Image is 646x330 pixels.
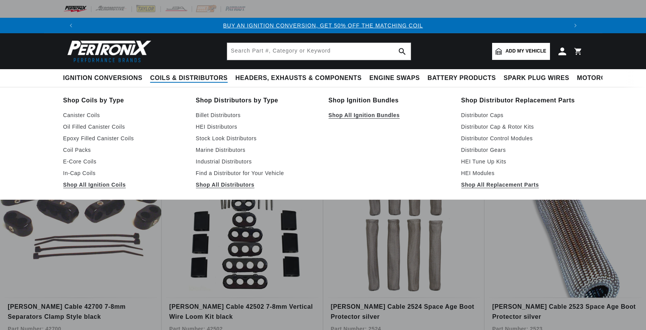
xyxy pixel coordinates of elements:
a: Shop Distributor Replacement Parts [461,95,583,106]
summary: Headers, Exhausts & Components [231,69,365,87]
a: HEI Distributors [196,122,318,131]
span: Spark Plug Wires [504,74,569,82]
button: Translation missing: en.sections.announcements.previous_announcement [63,18,79,33]
span: Motorcycle [577,74,623,82]
a: Shop Distributors by Type [196,95,318,106]
a: E-Core Coils [63,157,185,166]
a: Shop All Replacement Parts [461,180,583,189]
a: Marine Distributors [196,145,318,155]
a: Stock Look Distributors [196,134,318,143]
a: Industrial Distributors [196,157,318,166]
a: Coil Packs [63,145,185,155]
a: Billet Distributors [196,111,318,120]
a: Distributor Control Modules [461,134,583,143]
summary: Ignition Conversions [63,69,147,87]
span: Engine Swaps [369,74,420,82]
img: Pertronix [63,38,152,65]
span: Coils & Distributors [150,74,228,82]
a: Find a Distributor for Your Vehicle [196,168,318,178]
div: Announcement [79,21,568,30]
summary: Motorcycle [573,69,627,87]
a: Canister Coils [63,111,185,120]
a: [PERSON_NAME] Cable 42700 7-8mm Separators Clamp Style black [8,302,154,321]
a: Shop All Ignition Coils [63,180,185,189]
button: search button [394,43,411,60]
summary: Spark Plug Wires [500,69,573,87]
a: Shop Coils by Type [63,95,185,106]
a: Distributor Cap & Rotor Kits [461,122,583,131]
span: Headers, Exhausts & Components [235,74,361,82]
summary: Battery Products [424,69,500,87]
slideshow-component: Translation missing: en.sections.announcements.announcement_bar [44,18,602,33]
a: BUY AN IGNITION CONVERSION, GET 50% OFF THE MATCHING COIL [223,22,423,29]
input: Search Part #, Category or Keyword [227,43,411,60]
span: Battery Products [428,74,496,82]
span: Add my vehicle [506,48,546,55]
a: Distributor Gears [461,145,583,155]
a: Shop All Ignition Bundles [329,111,450,120]
a: In-Cap Coils [63,168,185,178]
a: Add my vehicle [492,43,550,60]
summary: Coils & Distributors [146,69,231,87]
a: HEI Modules [461,168,583,178]
a: Oil Filled Canister Coils [63,122,185,131]
span: Ignition Conversions [63,74,143,82]
a: HEI Tune Up Kits [461,157,583,166]
a: [PERSON_NAME] Cable 2523 Space Age Boot Protector silver [492,302,638,321]
a: Shop Ignition Bundles [329,95,450,106]
div: 1 of 3 [79,21,568,30]
a: Epoxy Filled Canister Coils [63,134,185,143]
a: Shop All Distributors [196,180,318,189]
a: [PERSON_NAME] Cable 2524 Space Age Boot Protector silver [331,302,477,321]
button: Translation missing: en.sections.announcements.next_announcement [568,18,583,33]
a: [PERSON_NAME] Cable 42502 7-8mm Vertical Wire Loom Kit black [169,302,315,321]
a: Distributor Caps [461,111,583,120]
summary: Engine Swaps [366,69,424,87]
